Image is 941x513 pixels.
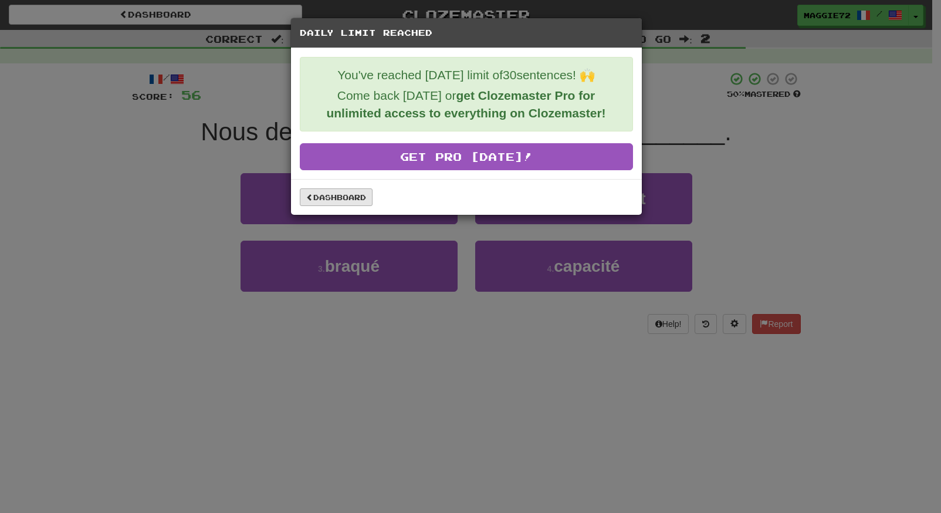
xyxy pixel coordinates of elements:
[300,143,633,170] a: Get Pro [DATE]!
[309,66,624,84] p: You've reached [DATE] limit of 30 sentences! 🙌
[326,89,605,120] strong: get Clozemaster Pro for unlimited access to everything on Clozemaster!
[309,87,624,122] p: Come back [DATE] or
[300,188,373,206] a: Dashboard
[300,27,633,39] h5: Daily Limit Reached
